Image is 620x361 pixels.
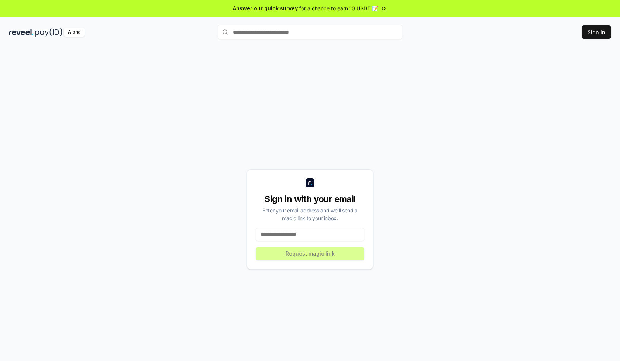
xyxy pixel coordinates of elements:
[233,4,298,12] span: Answer our quick survey
[35,28,62,37] img: pay_id
[256,206,364,222] div: Enter your email address and we’ll send a magic link to your inbox.
[582,25,611,39] button: Sign In
[9,28,34,37] img: reveel_dark
[299,4,378,12] span: for a chance to earn 10 USDT 📝
[256,193,364,205] div: Sign in with your email
[306,178,314,187] img: logo_small
[64,28,85,37] div: Alpha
